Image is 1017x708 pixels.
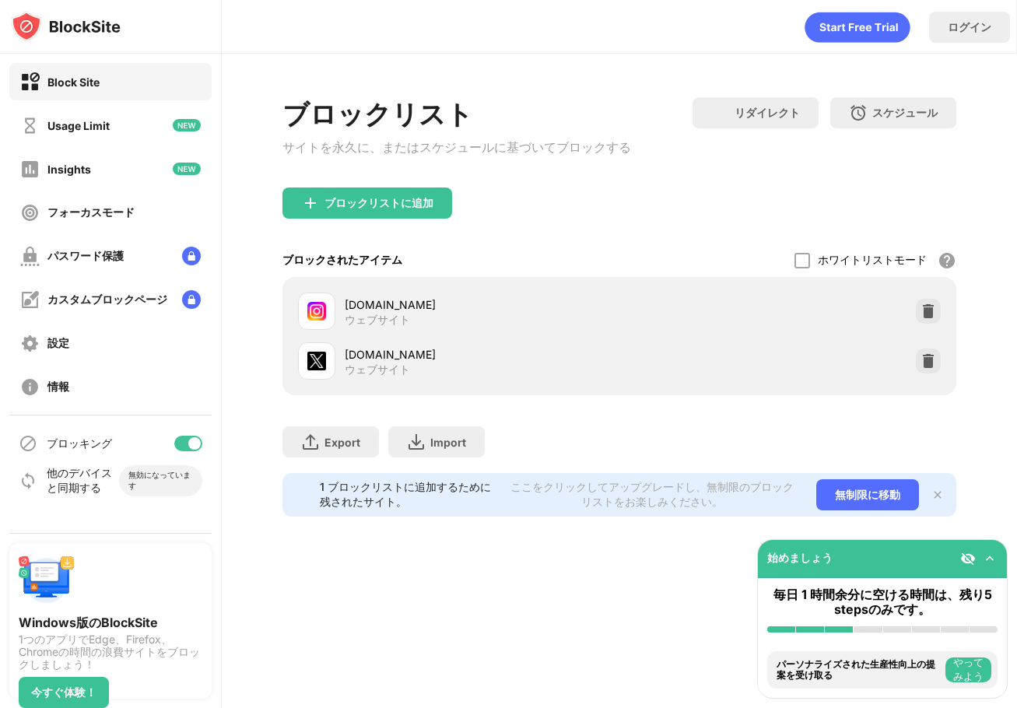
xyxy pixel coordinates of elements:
div: ブロックリスト [282,97,631,133]
div: Insights [47,163,91,176]
img: lock-menu.svg [182,290,201,309]
div: カスタムブロックページ [47,293,167,307]
img: push-desktop.svg [19,552,75,608]
img: logo-blocksite.svg [11,11,121,42]
div: ブロッキング [47,436,112,451]
img: sync-icon.svg [19,471,37,490]
div: Windows版のBlockSite [19,615,202,630]
div: 設定 [47,336,69,351]
div: ウェブサイト [345,313,410,327]
div: 今すぐ体験！ [31,686,96,699]
img: omni-setup-toggle.svg [982,551,998,566]
div: Usage Limit [47,119,110,132]
img: password-protection-off.svg [20,247,40,266]
div: animation [805,12,910,43]
div: [DOMAIN_NAME] [345,296,619,313]
img: lock-menu.svg [182,247,201,265]
img: block-on.svg [20,72,40,92]
div: ブロックされたアイテム [282,253,402,268]
img: favicons [307,302,326,321]
div: スケジュール [872,106,938,121]
div: [DOMAIN_NAME] [345,346,619,363]
img: new-icon.svg [173,119,201,131]
img: eye-not-visible.svg [960,551,976,566]
div: ブロックリストに追加 [324,197,433,209]
div: Block Site [47,75,100,89]
img: blocking-icon.svg [19,434,37,453]
img: favicons [307,352,326,370]
img: customize-block-page-off.svg [20,290,40,310]
div: 他のデバイスと同期する [47,466,119,496]
img: about-off.svg [20,377,40,397]
div: Import [430,436,466,449]
img: focus-off.svg [20,203,40,223]
div: ログイン [948,20,991,35]
div: ホワイトリストモード [818,253,927,268]
img: x-button.svg [931,489,944,501]
div: 情報 [47,380,69,394]
div: フォーカスモード [47,205,135,220]
div: パスワード保護 [47,249,124,264]
div: 毎日 1 時間余分に空ける時間は、残り5 stepsのみです。 [767,587,998,617]
div: ここをクリックしてアップグレードし、無制限のブロックリストをお楽しみください。 [507,480,798,510]
div: 始めましょう [767,551,833,566]
div: 1 ブロックリストに追加するために残されたサイト。 [320,480,496,510]
div: 無制限に移動 [816,479,919,510]
div: 無効になっています [128,470,193,492]
div: リダイレクト [735,106,800,121]
div: 1つのアプリでEdge、Firefox、Chromeの時間の浪費サイトをブロックしましょう！ [19,633,202,671]
img: new-icon.svg [173,163,201,175]
img: insights-off.svg [20,159,40,179]
div: サイトを永久に、またはスケジュールに基づいてブロックする [282,139,631,156]
div: パーソナライズされた生産性向上の提案を受け取る [777,659,942,682]
button: やってみよう [945,657,991,682]
div: Export [324,436,360,449]
div: ウェブサイト [345,363,410,377]
img: time-usage-off.svg [20,116,40,135]
img: settings-off.svg [20,334,40,353]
